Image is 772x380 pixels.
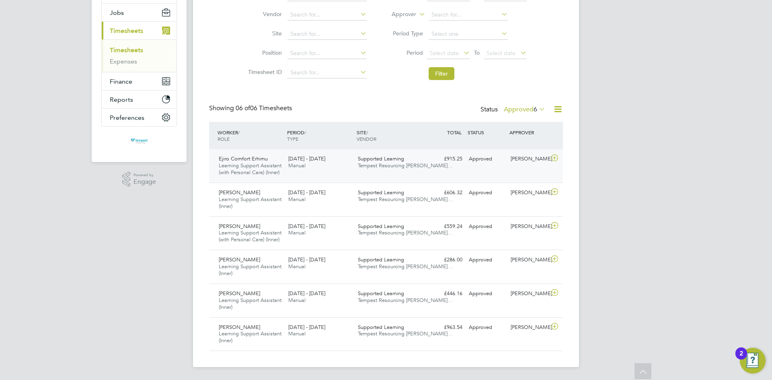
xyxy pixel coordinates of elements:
span: Finance [110,78,132,85]
div: Showing [209,104,294,113]
span: / [304,129,306,136]
span: Supported Learning [358,223,404,230]
input: Search for... [287,67,367,78]
span: Tempest Resourcing [PERSON_NAME]… [358,297,453,304]
a: Go to home page [101,135,177,148]
span: Learning Support Assistant (Inner) [219,330,281,344]
span: Learning Support Assistant (Inner) [219,297,281,310]
span: Tempest Resourcing [PERSON_NAME]… [358,162,453,169]
img: tempestresourcing-logo-retina.png [130,135,148,148]
span: Tempest Resourcing [PERSON_NAME]… [358,229,453,236]
span: Supported Learning [358,290,404,297]
label: Period Type [387,30,423,37]
span: Learning Support Assistant (with Personal Care) (Inner) [219,162,281,176]
div: [PERSON_NAME] [507,253,549,267]
span: [PERSON_NAME] [219,324,260,331]
a: Expenses [110,58,137,65]
div: [PERSON_NAME] [507,321,549,334]
span: [PERSON_NAME] [219,256,260,263]
div: £446.16 [424,287,466,300]
div: Approved [466,186,507,199]
div: Status [480,104,547,115]
span: Manual [288,330,306,337]
span: Manual [288,196,306,203]
span: Supported Learning [358,324,404,331]
div: [PERSON_NAME] [507,220,549,233]
div: Approved [466,152,507,166]
span: Engage [133,179,156,185]
div: STATUS [466,125,507,140]
input: Search for... [287,29,367,40]
input: Search for... [287,9,367,21]
span: Manual [288,162,306,169]
div: 2 [739,353,743,364]
button: Filter [429,67,454,80]
div: [PERSON_NAME] [507,287,549,300]
div: £915.25 [424,152,466,166]
div: [PERSON_NAME] [507,152,549,166]
span: VENDOR [357,136,376,142]
div: Approved [466,287,507,300]
span: Jobs [110,9,124,16]
div: WORKER [216,125,285,146]
label: Vendor [246,10,282,18]
div: SITE [355,125,424,146]
span: Supported Learning [358,189,404,196]
div: Timesheets [102,39,177,72]
span: Supported Learning [358,256,404,263]
span: 06 Timesheets [236,104,292,112]
div: APPROVER [507,125,549,140]
span: Tempest Resourcing [PERSON_NAME]… [358,263,453,270]
span: Learning Support Assistant (Inner) [219,263,281,277]
label: Position [246,49,282,56]
span: [PERSON_NAME] [219,189,260,196]
span: To [472,47,482,58]
span: 06 of [236,104,250,112]
div: PERIOD [285,125,355,146]
a: Powered byEngage [122,172,156,187]
div: £286.00 [424,253,466,267]
span: Tempest Resourcing [PERSON_NAME]… [358,196,453,203]
span: [DATE] - [DATE] [288,256,325,263]
span: / [366,129,368,136]
span: Timesheets [110,27,143,35]
span: Manual [288,229,306,236]
span: Select date [487,49,515,57]
span: / [238,129,240,136]
span: Powered by [133,172,156,179]
span: Tempest Resourcing [PERSON_NAME]… [358,330,453,337]
button: Preferences [102,109,177,126]
div: Approved [466,321,507,334]
div: £963.54 [424,321,466,334]
label: Period [387,49,423,56]
span: [DATE] - [DATE] [288,324,325,331]
span: Preferences [110,114,144,121]
input: Select one [429,29,508,40]
input: Search for... [429,9,508,21]
span: [DATE] - [DATE] [288,290,325,297]
button: Timesheets [102,22,177,39]
label: Timesheet ID [246,68,282,76]
span: ROLE [218,136,230,142]
button: Reports [102,90,177,108]
span: [DATE] - [DATE] [288,223,325,230]
span: Ejiro Comfort Erhimu [219,155,268,162]
div: £606.32 [424,186,466,199]
span: TYPE [287,136,298,142]
button: Finance [102,72,177,90]
span: Manual [288,297,306,304]
span: Learning Support Assistant (with Personal Care) (Inner) [219,229,281,243]
span: [PERSON_NAME] [219,290,260,297]
div: [PERSON_NAME] [507,186,549,199]
a: Timesheets [110,46,143,54]
div: Approved [466,253,507,267]
input: Search for... [287,48,367,59]
span: TOTAL [447,129,462,136]
span: Reports [110,96,133,103]
span: Select date [430,49,459,57]
div: Approved [466,220,507,233]
span: 6 [534,105,537,113]
span: Learning Support Assistant (Inner) [219,196,281,210]
span: [PERSON_NAME] [219,223,260,230]
label: Site [246,30,282,37]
